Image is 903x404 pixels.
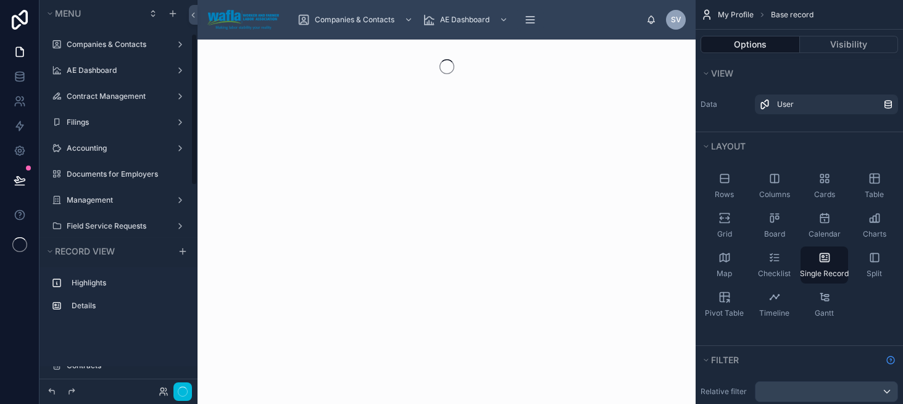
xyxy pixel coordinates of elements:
button: Timeline [751,286,798,323]
span: Board [764,229,785,239]
a: User [755,95,898,114]
div: scrollable content [40,267,198,328]
span: View [711,68,733,78]
span: Rows [715,190,734,200]
span: AE Dashboard [440,15,489,25]
button: Grid [701,207,748,244]
button: Gantt [801,286,848,323]
span: Cards [814,190,835,200]
span: Base record [771,10,814,20]
button: Cards [801,167,848,204]
span: SV [671,15,681,25]
span: User [777,99,794,109]
label: Management [67,195,165,205]
label: Contract Management [67,91,165,101]
span: Pivot Table [705,308,744,318]
button: Single Record [801,246,848,284]
span: Charts [863,229,886,239]
span: Columns [759,190,790,200]
label: Data [701,99,750,109]
a: Companies & Contacts [294,9,419,31]
svg: Show help information [886,355,896,365]
span: Gantt [815,308,834,318]
button: Board [751,207,798,244]
label: Filings [67,117,165,127]
button: Calendar [801,207,848,244]
button: Map [701,246,748,284]
label: Details [72,301,180,311]
span: Grid [717,229,732,239]
button: Options [701,36,800,53]
label: Documents for Employers [67,169,183,179]
span: Layout [711,141,746,151]
button: Record view [44,243,170,260]
button: Charts [851,207,898,244]
span: Calendar [809,229,841,239]
button: Layout [701,138,891,155]
button: Checklist [751,246,798,284]
span: Table [865,190,884,200]
span: Timeline [759,308,789,318]
button: Rows [701,167,748,204]
button: View [701,65,891,82]
span: Single Record [800,269,849,279]
button: Menu [44,5,141,22]
div: scrollable content [289,6,646,33]
button: Pivot Table [701,286,748,323]
button: Columns [751,167,798,204]
span: Companies & Contacts [315,15,394,25]
span: Checklist [758,269,791,279]
span: My Profile [718,10,754,20]
span: Filter [711,355,739,365]
button: Filter [701,351,881,369]
label: Companies & Contacts [67,40,165,49]
span: Map [717,269,732,279]
a: AE Dashboard [419,9,514,31]
label: Highlights [72,278,180,288]
label: Field Service Requests [67,221,165,231]
span: Menu [55,8,81,19]
button: Table [851,167,898,204]
label: AE Dashboard [67,65,165,75]
span: Split [867,269,882,279]
button: Split [851,246,898,284]
span: Record view [55,246,115,256]
label: Accounting [67,143,165,153]
img: App logo [207,10,279,30]
button: Visibility [800,36,899,53]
